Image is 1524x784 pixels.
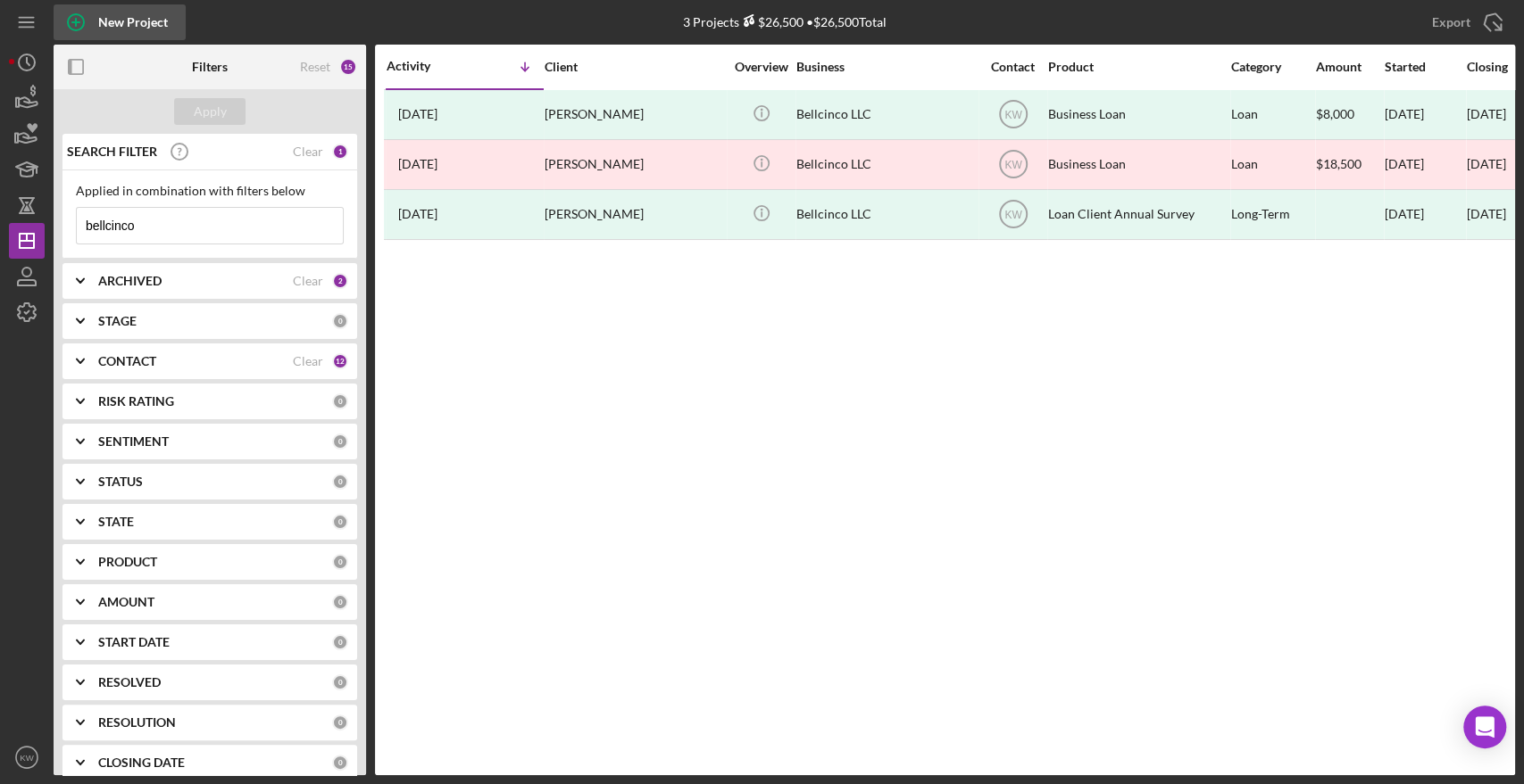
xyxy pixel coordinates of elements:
[98,715,176,730] b: RESOLUTION
[174,98,246,125] button: Apply
[76,184,344,198] div: Applied in combination with filters below
[1004,159,1022,171] text: KW
[332,594,348,610] div: 0
[398,157,437,171] time: 2024-05-15 19:12
[1004,209,1022,221] text: KW
[98,755,185,770] b: CLOSING DATE
[293,354,323,368] div: Clear
[98,515,134,529] b: STATE
[67,144,157,159] b: SEARCH FILTER
[1231,91,1314,138] div: Loan
[1048,191,1227,238] div: Loan Client Annual Survey
[332,514,348,530] div: 0
[683,14,887,29] div: 3 Projects • $26,500 Total
[98,4,168,40] div: New Project
[1385,141,1465,188] div: [DATE]
[332,474,348,490] div: 0
[194,98,227,125] div: Apply
[796,60,975,74] div: Business
[98,635,170,649] b: START DATE
[979,60,1046,74] div: Contact
[1316,60,1383,74] div: Amount
[332,393,348,409] div: 0
[1385,91,1465,138] div: [DATE]
[1467,156,1506,171] time: [DATE]
[1048,60,1227,74] div: Product
[339,58,357,76] div: 15
[332,674,348,690] div: 0
[1432,4,1470,40] div: Export
[293,274,323,288] div: Clear
[98,555,157,569] b: PRODUCT
[332,313,348,329] div: 0
[398,107,437,121] time: 2025-03-24 23:22
[545,191,723,238] div: [PERSON_NAME]
[293,144,323,159] div: Clear
[98,675,161,689] b: RESOLVED
[1048,141,1227,188] div: Business Loan
[192,60,228,74] b: Filters
[98,314,137,328] b: STAGE
[98,274,162,288] b: ARCHIVED
[545,141,723,188] div: [PERSON_NAME]
[796,141,975,188] div: Bellcinco LLC
[20,753,34,763] text: KW
[54,4,186,40] button: New Project
[9,739,45,775] button: KW
[98,434,169,449] b: SENTIMENT
[739,14,804,29] div: $26,500
[98,595,154,609] b: AMOUNT
[1467,107,1506,121] div: [DATE]
[332,755,348,771] div: 0
[1231,60,1314,74] div: Category
[728,60,795,74] div: Overview
[1048,91,1227,138] div: Business Loan
[332,634,348,650] div: 0
[796,191,975,238] div: Bellcinco LLC
[1316,91,1383,138] div: $8,000
[1414,4,1515,40] button: Export
[332,144,348,160] div: 1
[332,714,348,730] div: 0
[545,60,723,74] div: Client
[1463,706,1506,748] div: Open Intercom Messenger
[1004,109,1022,121] text: KW
[398,207,437,221] time: 2023-12-05 18:02
[98,475,143,489] b: STATUS
[1316,141,1383,188] div: $18,500
[387,59,465,73] div: Activity
[332,554,348,570] div: 0
[545,91,723,138] div: [PERSON_NAME]
[1385,191,1465,238] div: [DATE]
[332,433,348,450] div: 0
[300,60,330,74] div: Reset
[1231,191,1314,238] div: Long-Term
[98,394,174,409] b: RISK RATING
[332,353,348,369] div: 12
[1385,60,1465,74] div: Started
[796,91,975,138] div: Bellcinco LLC
[332,273,348,289] div: 2
[1467,207,1506,221] div: [DATE]
[98,354,156,368] b: CONTACT
[1231,141,1314,188] div: Loan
